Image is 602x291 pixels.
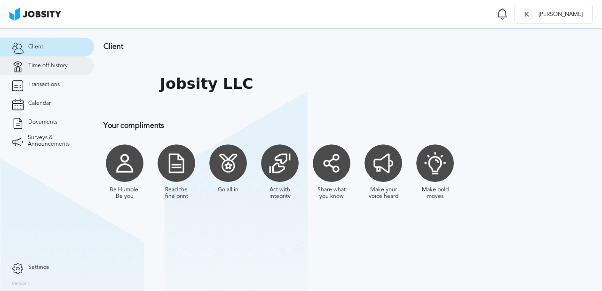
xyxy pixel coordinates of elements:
[515,5,593,24] button: K[PERSON_NAME]
[111,55,150,62] div: Palabras clave
[263,187,296,200] div: Act with integrity
[12,281,29,287] label: Version:
[315,187,348,200] div: Share what you know
[24,24,105,32] div: Dominio: [DOMAIN_NAME]
[534,11,587,18] span: [PERSON_NAME]
[520,8,534,22] div: K
[367,187,400,200] div: Make your voice heard
[100,55,108,62] img: tab_keywords_by_traffic_grey.svg
[15,15,23,23] img: logo_orange.svg
[28,264,49,271] span: Settings
[28,44,43,50] span: Client
[103,42,593,51] h3: Client
[160,187,193,200] div: Read the fine print
[28,81,60,88] span: Transactions
[28,119,57,126] span: Documents
[9,8,61,21] img: ab4bad089aa723f57921c736e9817d99.png
[49,55,72,62] div: Dominio
[108,187,141,200] div: Be Humble, Be you
[39,55,47,62] img: tab_domain_overview_orange.svg
[28,100,51,107] span: Calendar
[28,63,68,69] span: Time off history
[15,24,23,32] img: website_grey.svg
[160,75,253,93] h1: Jobsity LLC
[28,134,82,148] span: Surveys & Announcements
[103,121,593,130] h3: Your compliments
[218,187,238,193] div: Go all in
[419,187,451,200] div: Make bold moves
[26,15,46,23] div: v 4.0.25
